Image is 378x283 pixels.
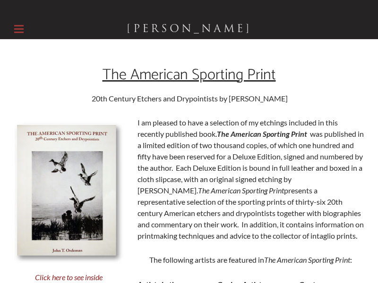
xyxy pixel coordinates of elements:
[137,117,364,241] div: I am pleased to have a selection of my etchings included in this recently published book. was pub...
[217,129,307,138] strong: The American Sporting Print
[14,93,364,104] div: 20th Century Etchers and Drypointists by [PERSON_NAME]
[14,122,123,263] img: Picture
[264,255,350,264] em: The American Sporting Print
[127,20,252,37] a: [PERSON_NAME]
[137,254,364,266] div: The following artists are featured in :
[198,186,284,195] em: The American Sporting Print
[103,63,276,87] font: The American Sporting Print
[35,273,103,282] a: Click here to see inside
